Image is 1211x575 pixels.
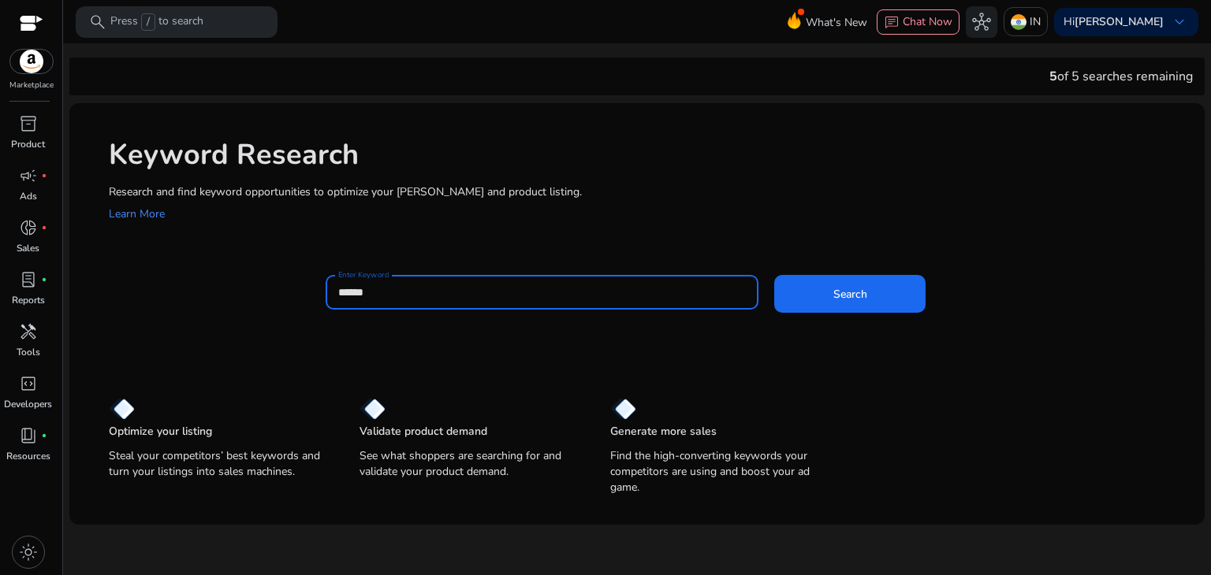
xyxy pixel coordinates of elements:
[109,206,165,221] a: Learn More
[110,13,203,31] p: Press to search
[833,286,867,302] span: Search
[9,80,54,91] p: Marketplace
[19,114,38,133] span: inventory_2
[4,397,52,411] p: Developers
[877,9,959,35] button: chatChat Now
[41,432,47,439] span: fiber_manual_record
[41,224,47,231] span: fiber_manual_record
[360,448,579,480] p: See what shoppers are searching for and validate your product demand.
[972,13,991,32] span: hub
[19,322,38,341] span: handyman
[1049,67,1193,86] div: of 5 searches remaining
[109,138,1189,172] h1: Keyword Research
[17,241,39,255] p: Sales
[610,424,717,440] p: Generate more sales
[109,448,328,480] p: Steal your competitors’ best keywords and turn your listings into sales machines.
[19,374,38,393] span: code_blocks
[12,293,45,307] p: Reports
[88,13,107,32] span: search
[20,189,37,203] p: Ads
[19,543,38,562] span: light_mode
[774,275,926,313] button: Search
[806,9,867,36] span: What's New
[360,398,386,420] img: diamond.svg
[41,172,47,179] span: fiber_manual_record
[1011,14,1027,30] img: in.svg
[338,269,389,280] mat-label: Enter Keyword
[610,398,636,420] img: diamond.svg
[360,424,487,440] p: Validate product demand
[1170,13,1189,32] span: keyboard_arrow_down
[1049,68,1057,85] span: 5
[19,426,38,445] span: book_4
[1075,14,1164,29] b: [PERSON_NAME]
[19,166,38,185] span: campaign
[11,137,45,151] p: Product
[10,50,53,73] img: amazon.svg
[141,13,155,31] span: /
[610,448,829,495] p: Find the high-converting keywords your competitors are using and boost your ad game.
[17,345,40,359] p: Tools
[109,398,135,420] img: diamond.svg
[6,449,50,463] p: Resources
[1064,17,1164,28] p: Hi
[884,15,900,31] span: chat
[19,270,38,289] span: lab_profile
[109,184,1189,200] p: Research and find keyword opportunities to optimize your [PERSON_NAME] and product listing.
[19,218,38,237] span: donut_small
[903,14,952,29] span: Chat Now
[1030,8,1041,35] p: IN
[966,6,997,38] button: hub
[41,276,47,283] span: fiber_manual_record
[109,424,212,440] p: Optimize your listing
